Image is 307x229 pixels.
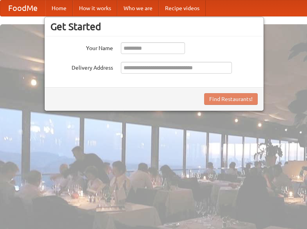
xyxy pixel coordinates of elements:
[45,0,73,16] a: Home
[73,0,117,16] a: How it works
[204,93,258,105] button: Find Restaurants!
[117,0,159,16] a: Who we are
[50,21,258,32] h3: Get Started
[159,0,206,16] a: Recipe videos
[50,42,113,52] label: Your Name
[0,0,45,16] a: FoodMe
[50,62,113,72] label: Delivery Address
